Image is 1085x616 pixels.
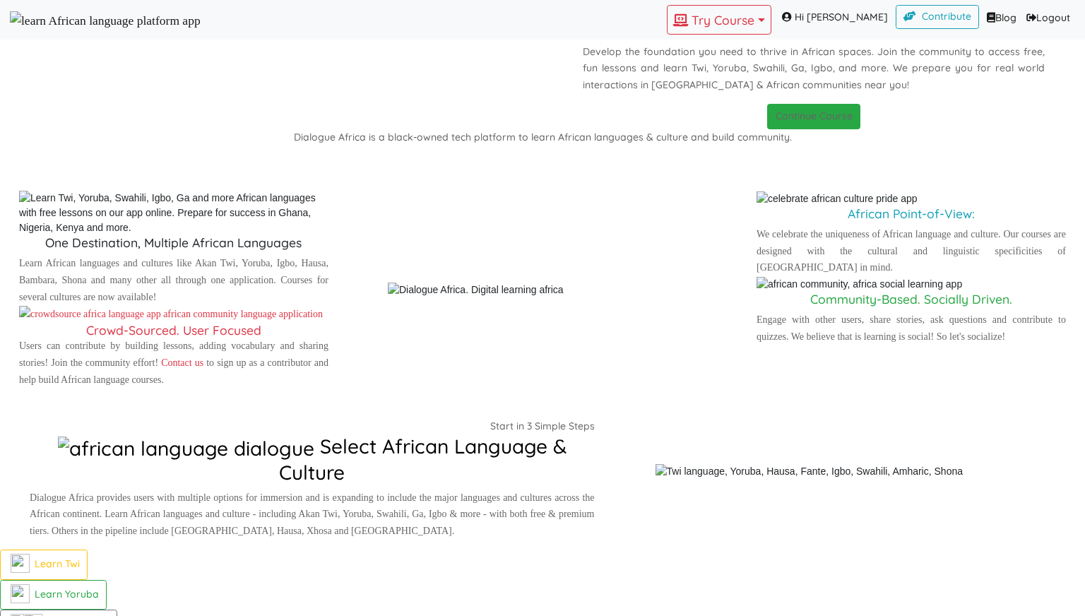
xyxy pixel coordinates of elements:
[896,5,980,29] a: Contribute
[388,283,564,297] img: Dialogue Africa. Digital learning africa
[11,129,1074,146] p: Dialogue Africa is a black-owned tech platform to learn African languages & culture and build com...
[19,306,323,323] img: crowdsource africa language app african community language application
[646,464,973,479] img: Twi language, Yoruba, Hausa, Fante, Igbo, Swahili, Amharic, Shona
[757,226,1066,276] p: We celebrate the uniqueness of African language and culture. Our courses are designed with the cu...
[771,5,896,30] span: Hi [PERSON_NAME]
[158,357,206,368] a: Contact us
[776,108,853,125] p: Continue Course
[757,312,1066,345] p: Engage with other users, share stories, ask questions and contribute to quizzes. We believe that ...
[757,292,1066,307] h5: Community-Based. Socially Driven.
[19,255,328,305] p: Learn African languages and cultures like Akan Twi, Yoruba, Igbo, Hausa, Bambara, Shona and many ...
[30,490,595,540] p: Dialogue Africa provides users with multiple options for immersion and is expanding to include th...
[583,44,1045,94] p: Develop the foundation you need to thrive in African spaces. Join the community to access free, f...
[19,308,328,338] a: Crowd-Sourced. User Focused
[1021,5,1075,32] a: Logout
[11,584,30,603] img: flag-nigeria.710e75b6.png
[667,5,771,35] button: Try Course
[757,277,962,292] img: african community, africa social learning app
[19,338,328,388] p: Users can contribute by building lessons, adding vocabulary and sharing stories! Join the communi...
[757,206,1066,221] h5: African Point-of-View:
[979,5,1021,32] a: Blog
[30,434,595,484] h2: Select African Language & Culture
[767,104,860,129] button: Continue Course
[757,191,918,206] img: celebrate african culture pride app
[19,323,328,338] h5: Crowd-Sourced. User Focused
[19,191,328,235] img: Learn Twi, Yoruba, Swahili, Igbo, Ga and more African languages with free lessons on our app onli...
[11,554,30,573] img: flag-ghana.106b55d9.png
[19,235,328,250] h5: One Destination, Multiple African Languages
[58,437,314,461] img: african language dialogue
[10,11,201,30] img: learn African language platform app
